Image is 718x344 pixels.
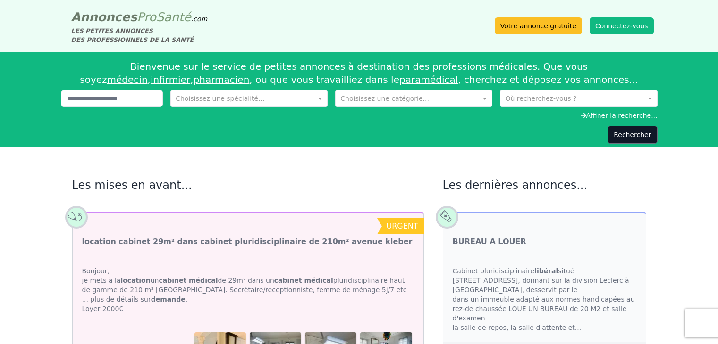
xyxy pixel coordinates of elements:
[159,277,218,284] strong: cabinet médical
[82,236,413,247] a: location cabinet 29m² dans cabinet pluridisciplinaire de 210m² avenue kleber
[443,178,646,193] h2: Les dernières annonces...
[453,236,526,247] a: BUREAU A LOUER
[194,74,250,85] a: pharmacien
[534,267,558,275] strong: libéral
[61,111,658,120] div: Affiner la recherche...
[73,257,423,323] div: Bonjour, je mets à la un de 29m² dans un pluridisciplinaire haut de gamme de 210 m² [GEOGRAPHIC_D...
[71,10,208,24] a: AnnoncesProSanté.com
[443,257,646,342] div: Cabinet pluridisciplinaire situé [STREET_ADDRESS], donnant sur la division Leclerc à [GEOGRAPHIC_...
[61,56,658,90] div: Bienvenue sur le service de petites annonces à destination des professions médicales. Que vous so...
[156,10,191,24] span: Santé
[386,221,418,230] span: urgent
[120,277,150,284] strong: location
[71,10,137,24] span: Annonces
[495,17,582,34] a: Votre annonce gratuite
[274,277,333,284] strong: cabinet médical
[191,15,207,23] span: .com
[71,26,208,44] div: LES PETITES ANNONCES DES PROFESSIONNELS DE LA SANTÉ
[151,74,190,85] a: infirmier
[590,17,654,34] button: Connectez-vous
[399,74,458,85] a: paramédical
[151,295,186,303] strong: demande
[608,126,657,144] button: Rechercher
[137,10,156,24] span: Pro
[72,178,424,193] h2: Les mises en avant...
[107,74,148,85] a: médecin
